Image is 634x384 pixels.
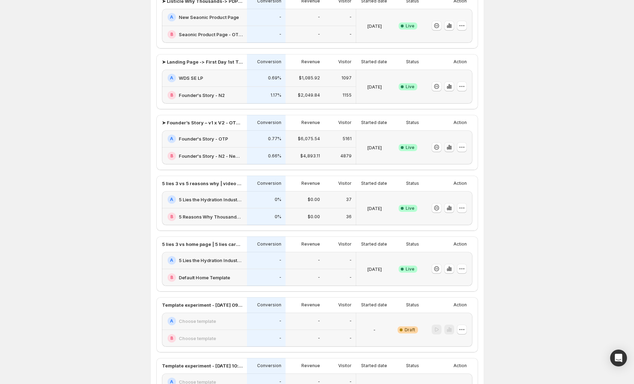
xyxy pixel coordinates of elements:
h2: Default Home Template [179,274,230,281]
p: Visitor [338,59,352,65]
h2: A [170,197,173,202]
p: 4879 [340,153,352,159]
p: Revenue [301,120,320,125]
p: Conversion [257,241,281,247]
h2: B [170,32,173,37]
p: 37 [346,197,352,202]
p: Action [453,59,467,65]
p: Status [406,363,419,369]
h2: 5 Lies the Hydration Industry Keeps Telling You 3 [179,196,243,203]
p: Status [406,120,419,125]
h2: A [170,136,173,142]
h2: B [170,275,173,280]
p: Status [406,241,419,247]
p: 5 lies 3 vs 5 reasons why | video ad don’t get fooled | PDP CTA [162,180,243,187]
p: 36 [346,214,352,220]
p: ➤ Landing Page -> First Day 1st Template x Founder's Story - OTP-Only [162,58,243,65]
p: Visitor [338,302,352,308]
p: - [349,275,352,280]
h2: A [170,14,173,20]
p: - [279,336,281,341]
h2: Founder's Story - OTP [179,135,228,142]
p: Started date [361,302,387,308]
p: 0.77% [268,136,281,142]
p: Revenue [301,181,320,186]
h2: New Seaonic Product Page [179,14,239,21]
p: - [349,258,352,263]
p: Template experiment - [DATE] 10:37:08 [162,362,243,369]
p: 0% [275,214,281,220]
span: Live [406,84,414,90]
p: - [279,32,281,37]
p: 1097 [341,75,352,81]
p: Started date [361,59,387,65]
h2: B [170,92,173,98]
p: 1.17% [270,92,281,98]
p: $0.00 [308,214,320,220]
p: $4,893.11 [300,153,320,159]
p: $1,085.92 [299,75,320,81]
p: [DATE] [367,144,382,151]
p: Action [453,120,467,125]
p: Revenue [301,59,320,65]
p: Started date [361,363,387,369]
span: Live [406,206,414,211]
h2: 5 Reasons Why Thousands Are Switching to This Ultra-Hydrating Marine Plasma [179,213,243,220]
p: Visitor [338,363,352,369]
p: 1155 [342,92,352,98]
p: - [318,336,320,341]
p: 5 lies 3 vs home page | 5 lies carousel ad | PDP CTA [162,241,243,248]
p: Visitor [338,120,352,125]
p: Template experiment - [DATE] 09:51:21 [162,301,243,308]
h2: B [170,214,173,220]
p: $0.00 [308,197,320,202]
p: 0.66% [268,153,281,159]
p: $2,049.84 [298,92,320,98]
p: Action [453,181,467,186]
p: $6,075.54 [298,136,320,142]
p: Visitor [338,181,352,186]
p: - [279,258,281,263]
p: Revenue [301,363,320,369]
p: [DATE] [367,266,382,273]
p: - [318,32,320,37]
p: 0.69% [268,75,281,81]
p: - [349,318,352,324]
p: - [279,275,281,280]
p: [DATE] [367,205,382,212]
h2: A [170,75,173,81]
p: Started date [361,181,387,186]
p: - [373,326,375,333]
p: 0% [275,197,281,202]
p: Revenue [301,302,320,308]
p: Conversion [257,181,281,186]
h2: Choose template [179,318,216,325]
p: Status [406,302,419,308]
h2: A [170,258,173,263]
p: Visitor [338,241,352,247]
span: Live [406,23,414,29]
h2: 5 Lies the Hydration Industry Keeps Telling You 3A [179,257,243,264]
h2: Founder's Story - N2 - New x Old [179,152,243,160]
p: - [318,275,320,280]
div: Open Intercom Messenger [610,350,627,366]
p: ➤ Founder’s Story – v1 x V2 - OTP-Only [162,119,243,126]
p: Revenue [301,241,320,247]
p: 5161 [342,136,352,142]
p: Action [453,302,467,308]
p: - [318,258,320,263]
p: Action [453,241,467,247]
span: Live [406,145,414,150]
p: Started date [361,241,387,247]
p: Conversion [257,302,281,308]
p: Conversion [257,363,281,369]
p: Action [453,363,467,369]
p: Started date [361,120,387,125]
p: - [279,318,281,324]
h2: Seaonic Product Page - OTP-Only [179,31,243,38]
h2: Founder's Story - N2 [179,92,225,99]
p: - [279,14,281,20]
p: Conversion [257,59,281,65]
p: Status [406,59,419,65]
h2: Choose template [179,335,216,342]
